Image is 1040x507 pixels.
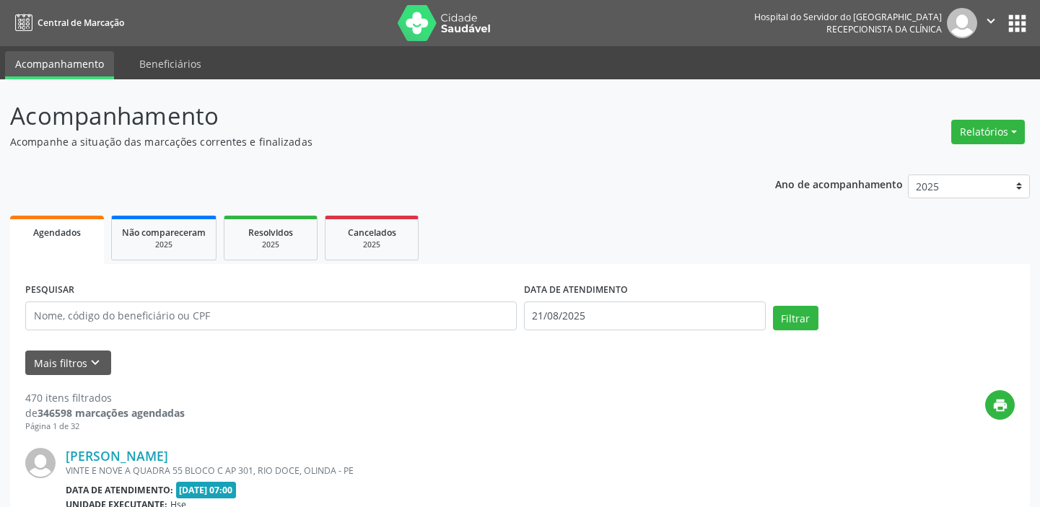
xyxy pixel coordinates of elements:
input: Selecione um intervalo [524,301,766,330]
a: Central de Marcação [10,11,124,35]
b: Data de atendimento: [66,484,173,496]
div: 2025 [336,239,408,250]
span: Não compareceram [122,226,206,239]
button: Filtrar [773,306,818,330]
img: img [25,448,56,478]
button: print [985,390,1015,420]
p: Acompanhe a situação das marcações correntes e finalizadas [10,134,724,149]
button: Mais filtroskeyboard_arrow_down [25,351,111,376]
label: PESQUISAR [25,279,74,301]
button:  [977,8,1005,38]
button: apps [1005,11,1030,36]
input: Nome, código do beneficiário ou CPF [25,301,517,330]
span: Cancelados [348,226,396,239]
div: Página 1 de 32 [25,420,185,433]
span: [DATE] 07:00 [176,482,237,498]
button: Relatórios [951,120,1025,144]
div: 2025 [122,239,206,250]
span: Resolvidos [248,226,293,239]
strong: 346598 marcações agendadas [38,406,185,420]
div: VINTE E NOVE A QUADRA 55 BLOCO C AP 301, RIO DOCE, OLINDA - PE [66,464,798,477]
img: img [947,8,977,38]
i:  [983,13,999,29]
label: DATA DE ATENDIMENTO [524,279,628,301]
span: Agendados [33,226,81,239]
div: Hospital do Servidor do [GEOGRAPHIC_DATA] [754,11,942,23]
i: keyboard_arrow_down [87,355,103,371]
span: Central de Marcação [38,17,124,29]
div: 470 itens filtrados [25,390,185,405]
p: Ano de acompanhamento [775,175,903,193]
div: de [25,405,185,420]
p: Acompanhamento [10,98,724,134]
div: 2025 [235,239,307,250]
span: Recepcionista da clínica [826,23,942,35]
a: [PERSON_NAME] [66,448,168,464]
a: Acompanhamento [5,51,114,79]
i: print [992,397,1008,413]
a: Beneficiários [129,51,211,76]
